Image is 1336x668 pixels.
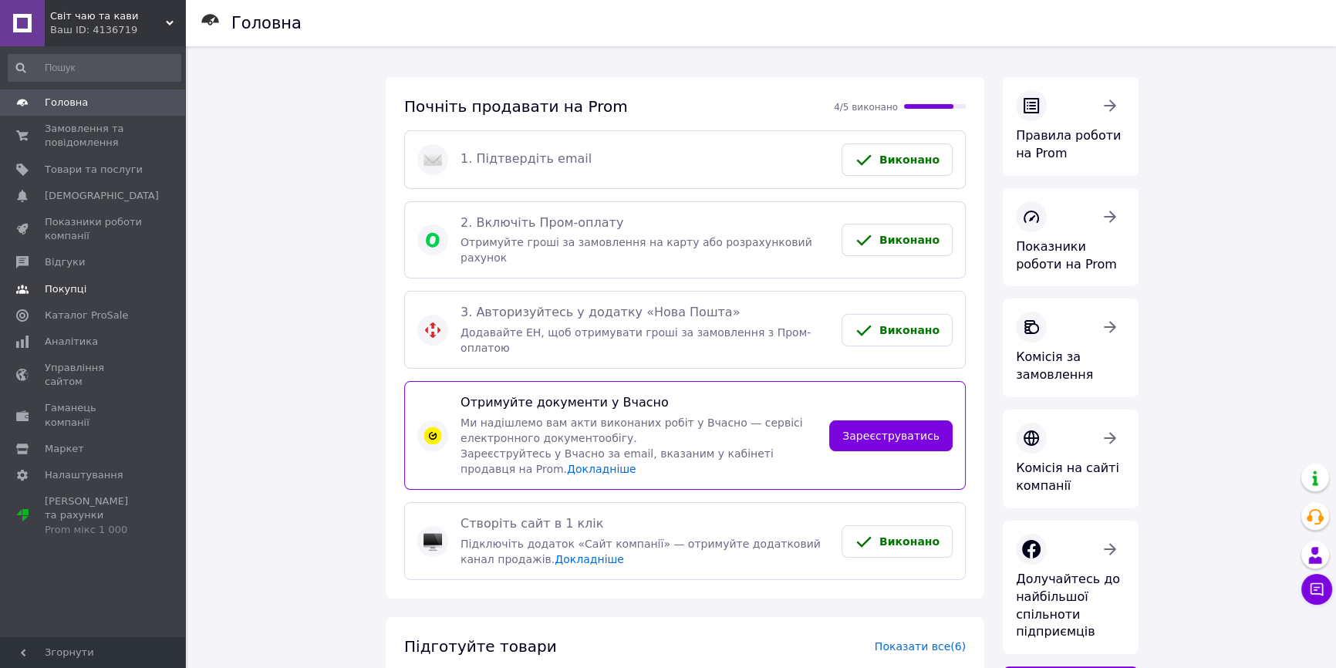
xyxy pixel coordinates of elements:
[879,535,940,548] span: Виконано
[461,304,829,322] span: 3. Авторизуйтесь у додатку «Нова Пошта»
[1016,239,1117,272] span: Показники роботи на Prom
[45,401,143,429] span: Гаманець компанії
[45,442,84,456] span: Маркет
[1003,77,1139,176] a: Правила роботи на Prom
[1003,521,1139,654] a: Долучайтесь до найбільшої спільноти підприємців
[45,122,143,150] span: Замовлення та повідомлення
[45,468,123,482] span: Налаштування
[461,515,829,533] span: Створіть сайт в 1 клік
[45,215,143,243] span: Показники роботи компанії
[1003,188,1139,287] a: Показники роботи на Prom
[45,335,98,349] span: Аналітика
[461,394,817,412] span: Отримуйте документи у Вчасно
[404,637,557,656] span: Підготуйте товари
[1016,349,1093,382] span: Комісія за замовлення
[1003,410,1139,508] a: Комісія на сайті компанії
[8,54,181,82] input: Пошук
[45,189,159,203] span: [DEMOGRAPHIC_DATA]
[1016,572,1120,639] span: Долучайтесь до найбільшої спільноти підприємців
[555,553,624,565] a: Докладніше
[461,538,821,565] span: Підключіть додаток «Сайт компанії» — отримуйте додатковий канал продажів.
[404,97,628,116] span: Почніть продавати на Prom
[231,14,302,32] h1: Головна
[461,214,829,232] span: 2. Включіть Пром-оплату
[45,523,143,537] div: Prom мікс 1 000
[45,255,85,269] span: Відгуки
[461,150,829,168] span: 1. Підтвердіть email
[879,154,940,166] span: Виконано
[423,231,442,249] img: avatar image
[1301,574,1332,605] button: Чат з покупцем
[423,150,442,169] img: :email:
[834,102,898,113] span: 4/5 виконано
[423,532,442,551] img: :desktop_computer:
[461,447,774,475] span: Зареєструйтесь у Вчасно за email, вказаним у кабінеті продавця на Prom.
[45,96,88,110] span: Головна
[461,236,812,264] span: Отримуйте гроші за замовлення на карту або розрахунковий рахунок
[45,361,143,389] span: Управління сайтом
[1016,461,1119,493] span: Комісія на сайті компанії
[879,234,940,246] span: Виконано
[567,463,636,475] a: Докладніше
[50,23,185,37] div: Ваш ID: 4136719
[461,326,811,354] span: Додавайте ЕН, щоб отримувати гроші за замовлення з Пром-оплатою
[879,324,940,336] span: Виконано
[45,494,143,537] span: [PERSON_NAME] та рахунки
[50,9,166,23] span: Світ чаю та кави
[45,309,128,322] span: Каталог ProSale
[1003,299,1139,397] a: Комісія за замовлення
[45,282,86,296] span: Покупці
[829,420,953,451] a: Зареєструватись
[45,163,143,177] span: Товари та послуги
[875,640,966,653] a: Показати все (6)
[1016,128,1121,160] span: Правила роботи на Prom
[461,417,803,444] span: Ми надішлемо вам акти виконаних робіт у Вчасно — сервісі електронного документообігу.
